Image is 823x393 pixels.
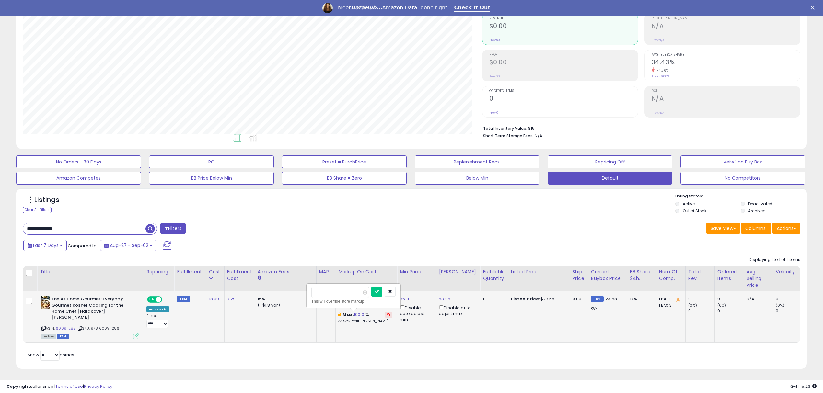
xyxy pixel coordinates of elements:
[748,208,766,214] label: Archived
[688,303,697,308] small: (0%)
[680,155,805,168] button: Veiw 1 no Buy Box
[717,303,726,308] small: (0%)
[282,155,407,168] button: Preset = PurchPrice
[322,3,333,13] img: Profile image for Georgie
[652,111,664,115] small: Prev: N/A
[23,240,67,251] button: Last 7 Days
[28,352,74,358] span: Show: entries
[34,196,59,205] h5: Listings
[41,334,56,339] span: All listings currently available for purchase on Amazon
[659,268,683,282] div: Num of Comp.
[652,22,800,31] h2: N/A
[400,304,431,323] div: Disable auto adjust min
[652,17,800,20] span: Profit [PERSON_NAME]
[489,53,638,57] span: Profit
[772,223,800,234] button: Actions
[749,257,800,263] div: Displaying 1 to 1 of 1 items
[655,68,669,73] small: -4.36%
[454,5,491,12] a: Check It Out
[146,314,169,328] div: Preset:
[160,223,186,234] button: Filters
[659,296,680,302] div: FBA: 1
[683,208,706,214] label: Out of Stock
[57,334,69,339] span: FBM
[258,302,311,308] div: (+$1.8 var)
[748,201,772,207] label: Deactivated
[177,268,203,275] div: Fulfillment
[511,268,567,275] div: Listed Price
[680,172,805,185] button: No Competitors
[776,268,799,275] div: Velocity
[483,124,796,132] li: $15
[776,296,802,302] div: 0
[688,308,714,314] div: 0
[33,242,59,249] span: Last 7 Days
[439,304,475,317] div: Disable auto adjust max
[591,268,624,282] div: Current Buybox Price
[415,155,539,168] button: Replenishment Recs.
[338,268,394,275] div: Markup on Cost
[511,296,540,302] b: Listed Price:
[745,225,766,231] span: Columns
[747,296,768,302] div: N/A
[258,275,261,281] small: Amazon Fees.
[706,223,740,234] button: Save View
[227,296,236,302] a: 7.29
[511,296,565,302] div: $23.58
[688,296,714,302] div: 0
[23,207,52,213] div: Clear All Filters
[573,296,583,302] div: 0.00
[630,296,651,302] div: 17%
[489,22,638,31] h2: $0.00
[148,297,156,302] span: ON
[717,268,741,282] div: Ordered Items
[747,268,770,289] div: Avg Selling Price
[146,268,171,275] div: Repricing
[41,296,50,309] img: 51pHMaGP4qL._SL40_.jpg
[483,126,527,131] b: Total Inventory Value:
[52,296,130,322] b: The At Home Gourmet: Everyday Gourmet Kosher Cooking for the Home Chef [Hardcover] [PERSON_NAME]
[489,89,638,93] span: Ordered Items
[652,95,800,104] h2: N/A
[489,17,638,20] span: Revenue
[40,268,141,275] div: Title
[338,312,392,324] div: %
[776,303,785,308] small: (0%)
[100,240,156,251] button: Aug-27 - Sep-02
[258,296,311,302] div: 15%
[336,266,397,291] th: The percentage added to the cost of goods (COGS) that forms the calculator for Min & Max prices.
[387,313,390,316] i: Revert to store-level Max Markup
[161,297,172,302] span: OFF
[6,384,112,390] div: seller snap | |
[741,223,771,234] button: Columns
[591,296,604,302] small: FBM
[790,383,817,389] span: 2025-09-10 15:23 GMT
[351,5,382,11] i: DataHub...
[149,155,274,168] button: PC
[717,308,744,314] div: 0
[652,53,800,57] span: Avg. Buybox Share
[439,268,477,275] div: [PERSON_NAME]
[55,383,83,389] a: Terms of Use
[605,296,617,302] span: 23.58
[77,326,119,331] span: | SKU: 9781600911286
[338,312,341,317] i: This overrides the store level max markup for this listing
[319,268,333,275] div: MAP
[652,59,800,67] h2: 34.43%
[811,6,817,10] div: Close
[227,268,252,282] div: Fulfillment Cost
[483,133,534,139] b: Short Term Storage Fees:
[258,268,314,275] div: Amazon Fees
[149,172,274,185] button: BB Price Below Min
[652,74,669,78] small: Prev: 36.00%
[483,268,505,282] div: Fulfillable Quantity
[338,5,449,11] div: Meet Amazon Data, done right.
[16,155,141,168] button: No Orders - 30 Days
[535,133,542,139] span: N/A
[630,268,654,282] div: BB Share 24h.
[489,95,638,104] h2: 0
[483,296,503,302] div: 1
[489,38,504,42] small: Prev: $0.00
[688,268,712,282] div: Total Rev.
[489,111,498,115] small: Prev: 0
